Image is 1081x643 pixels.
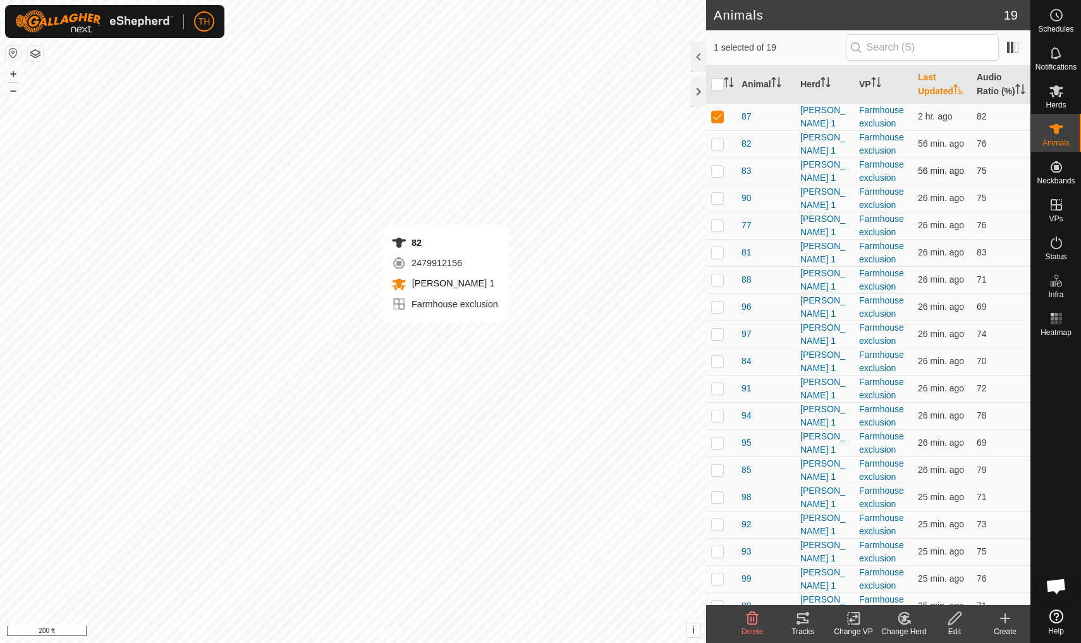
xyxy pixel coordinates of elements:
th: Animal [736,66,795,104]
div: [PERSON_NAME] 1 [800,511,849,538]
div: 2479912156 [391,255,498,271]
span: 83 [742,164,752,178]
span: 98 [742,491,752,504]
div: [PERSON_NAME] 1 [800,484,849,511]
span: 99 [742,572,752,585]
span: Sep 16, 2025 at 6:02 PM [918,438,964,448]
span: 80 [742,599,752,613]
button: Reset Map [6,46,21,61]
span: 71 [977,492,987,502]
div: [PERSON_NAME] 1 [800,430,849,456]
button: – [6,83,21,98]
div: Edit [929,626,980,637]
p-sorticon: Activate to sort [724,79,734,89]
div: [PERSON_NAME] 1 [800,376,849,402]
div: Change VP [828,626,879,637]
th: Audio Ratio (%) [972,66,1030,104]
a: Farmhouse exclusion [859,295,904,319]
div: [PERSON_NAME] 1 [800,348,849,375]
a: Farmhouse exclusion [859,567,904,591]
div: [PERSON_NAME] 1 [800,131,849,157]
a: Farmhouse exclusion [859,322,904,346]
span: Sep 16, 2025 at 6:02 PM [918,329,964,339]
div: 82 [391,235,498,250]
span: 88 [742,273,752,286]
span: Sep 16, 2025 at 4:02 PM [918,111,953,121]
span: 82 [977,111,987,121]
a: Help [1031,604,1081,640]
span: Sep 16, 2025 at 5:32 PM [918,166,964,176]
span: 95 [742,436,752,450]
span: Sep 16, 2025 at 5:32 PM [918,138,964,149]
a: Contact Us [365,627,403,638]
span: 76 [977,573,987,584]
span: 92 [742,518,752,531]
span: Herds [1046,101,1066,109]
a: Farmhouse exclusion [859,458,904,482]
span: 69 [977,302,987,312]
div: [PERSON_NAME] 1 [800,185,849,212]
span: 75 [977,546,987,556]
p-sorticon: Activate to sort [953,86,963,96]
div: Create [980,626,1030,637]
input: Search (S) [846,34,999,61]
span: 77 [742,219,752,232]
span: Sep 16, 2025 at 6:02 PM [918,410,964,420]
span: [PERSON_NAME] 1 [409,278,494,288]
span: 97 [742,328,752,341]
div: Farmhouse exclusion [391,297,498,312]
span: Sep 16, 2025 at 6:02 PM [918,546,964,556]
div: [PERSON_NAME] 1 [800,457,849,484]
a: Farmhouse exclusion [859,431,904,455]
span: Sep 16, 2025 at 6:02 PM [918,519,964,529]
span: 69 [977,438,987,448]
div: Open chat [1037,567,1075,605]
a: Farmhouse exclusion [859,187,904,210]
a: Farmhouse exclusion [859,594,904,618]
span: Animals [1042,139,1070,147]
span: 96 [742,300,752,314]
a: Farmhouse exclusion [859,486,904,509]
span: Neckbands [1037,177,1075,185]
span: Status [1045,253,1066,260]
div: [PERSON_NAME] 1 [800,158,849,185]
span: 71 [977,274,987,285]
span: Sep 16, 2025 at 6:02 PM [918,492,964,502]
span: Help [1048,627,1064,635]
span: 78 [977,410,987,420]
a: Farmhouse exclusion [859,377,904,400]
a: Privacy Policy [303,627,350,638]
span: Sep 16, 2025 at 6:02 PM [918,302,964,312]
a: Farmhouse exclusion [859,540,904,563]
div: Tracks [778,626,828,637]
span: Heatmap [1041,329,1072,336]
span: Sep 16, 2025 at 6:01 PM [918,247,964,257]
span: 19 [1004,6,1018,25]
span: Sep 16, 2025 at 6:01 PM [918,193,964,203]
span: 83 [977,247,987,257]
span: Schedules [1038,25,1073,33]
h2: Animals [714,8,1004,23]
div: [PERSON_NAME] 1 [800,104,849,130]
a: Farmhouse exclusion [859,350,904,373]
button: i [687,623,700,637]
span: 82 [742,137,752,150]
a: Farmhouse exclusion [859,241,904,264]
span: 91 [742,382,752,395]
div: [PERSON_NAME] 1 [800,267,849,293]
span: 74 [977,329,987,339]
span: 94 [742,409,752,422]
span: 73 [977,519,987,529]
a: Farmhouse exclusion [859,132,904,156]
span: Infra [1048,291,1063,298]
a: Farmhouse exclusion [859,404,904,427]
span: Sep 16, 2025 at 6:02 PM [918,573,964,584]
p-sorticon: Activate to sort [771,79,781,89]
p-sorticon: Activate to sort [821,79,831,89]
a: Farmhouse exclusion [859,105,904,128]
a: Farmhouse exclusion [859,513,904,536]
span: TH [198,15,211,28]
span: 93 [742,545,752,558]
span: 76 [977,138,987,149]
button: Map Layers [28,46,43,61]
